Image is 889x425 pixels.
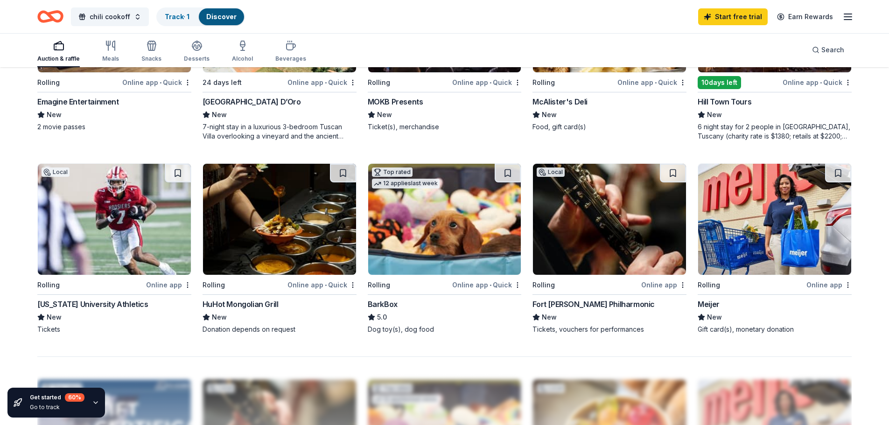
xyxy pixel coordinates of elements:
div: 60 % [65,393,84,402]
div: Rolling [37,279,60,291]
div: Gift card(s), monetary donation [698,325,852,334]
div: Top rated [372,167,413,177]
span: • [325,281,327,289]
span: New [707,312,722,323]
div: Ticket(s), merchandise [368,122,522,132]
div: McAlister's Deli [532,96,588,107]
div: Snacks [141,55,161,63]
button: Alcohol [232,36,253,67]
span: New [707,109,722,120]
div: 24 days left [203,77,242,88]
a: Image for Indiana University AthleticsLocalRollingOnline app[US_STATE] University AthleticsNewTic... [37,163,191,334]
div: Online app Quick [617,77,686,88]
img: Image for Meijer [698,164,851,275]
span: New [212,109,227,120]
span: • [490,79,491,86]
span: • [325,79,327,86]
div: Online app Quick [783,77,852,88]
span: • [820,79,822,86]
span: New [542,109,557,120]
div: [GEOGRAPHIC_DATA] D’Oro [203,96,301,107]
a: Image for HuHot Mongolian GrillRollingOnline app•QuickHuHot Mongolian GrillNewDonation depends on... [203,163,357,334]
a: Start free trial [698,8,768,25]
div: Food, gift card(s) [532,122,686,132]
a: Earn Rewards [771,8,839,25]
span: • [160,79,161,86]
a: Image for BarkBoxTop rated12 applieslast weekRollingOnline app•QuickBarkBox5.0Dog toy(s), dog food [368,163,522,334]
div: Beverages [275,55,306,63]
button: Beverages [275,36,306,67]
span: 5.0 [377,312,387,323]
div: Online app Quick [287,77,357,88]
img: Image for Fort Wayne Philharmonic [533,164,686,275]
div: Tickets, vouchers for performances [532,325,686,334]
div: Online app Quick [287,279,357,291]
div: HuHot Mongolian Grill [203,299,279,310]
a: Image for MeijerRollingOnline appMeijerNewGift card(s), monetary donation [698,163,852,334]
span: New [47,312,62,323]
div: 2 movie passes [37,122,191,132]
button: chili cookoff [71,7,149,26]
a: Track· 1 [165,13,189,21]
div: Auction & raffle [37,55,80,63]
span: Search [821,44,844,56]
div: Online app [146,279,191,291]
img: Image for BarkBox [368,164,521,275]
div: Rolling [368,77,390,88]
button: Meals [102,36,119,67]
div: Alcohol [232,55,253,63]
div: 7-night stay in a luxurious 3-bedroom Tuscan Villa overlooking a vineyard and the ancient walled ... [203,122,357,141]
div: 10 days left [698,76,741,89]
span: • [490,281,491,289]
div: Dog toy(s), dog food [368,325,522,334]
div: Donation depends on request [203,325,357,334]
a: Discover [206,13,237,21]
div: Desserts [184,55,210,63]
span: • [655,79,657,86]
div: Rolling [203,279,225,291]
div: Get started [30,393,84,402]
div: Online app Quick [452,77,521,88]
div: Local [537,167,565,177]
div: Meijer [698,299,720,310]
div: 12 applies last week [372,179,440,188]
div: Go to track [30,404,84,411]
a: Image for Fort Wayne PhilharmonicLocalRollingOnline appFort [PERSON_NAME] PhilharmonicNewTickets,... [532,163,686,334]
span: chili cookoff [90,11,130,22]
img: Image for Indiana University Athletics [38,164,191,275]
div: Local [42,167,70,177]
div: Rolling [532,77,555,88]
div: Rolling [368,279,390,291]
div: Tickets [37,325,191,334]
div: Online app [641,279,686,291]
div: [US_STATE] University Athletics [37,299,148,310]
button: Auction & raffle [37,36,80,67]
div: Fort [PERSON_NAME] Philharmonic [532,299,655,310]
div: MOKB Presents [368,96,423,107]
button: Desserts [184,36,210,67]
div: Rolling [532,279,555,291]
div: Hill Town Tours [698,96,751,107]
button: Track· 1Discover [156,7,245,26]
div: Online app Quick [452,279,521,291]
button: Search [805,41,852,59]
div: Rolling [698,279,720,291]
span: New [542,312,557,323]
span: New [377,109,392,120]
div: BarkBox [368,299,398,310]
div: Rolling [37,77,60,88]
img: Image for HuHot Mongolian Grill [203,164,356,275]
span: New [212,312,227,323]
button: Snacks [141,36,161,67]
div: Emagine Entertainment [37,96,119,107]
span: New [47,109,62,120]
a: Home [37,6,63,28]
div: Meals [102,55,119,63]
div: Online app [806,279,852,291]
div: Online app Quick [122,77,191,88]
div: 6 night stay for 2 people in [GEOGRAPHIC_DATA], Tuscany (charity rate is $1380; retails at $2200;... [698,122,852,141]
